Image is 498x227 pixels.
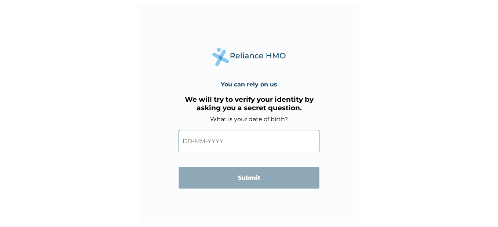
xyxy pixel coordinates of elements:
label: What is your date of birth? [210,116,288,123]
img: Reliance Health's Logo [212,48,286,66]
h3: We will try to verify your identity by asking you a secret question. [179,95,319,112]
input: Submit [179,167,319,189]
input: DD-MM-YYYY [179,130,319,152]
h4: You can rely on us [221,81,277,88]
